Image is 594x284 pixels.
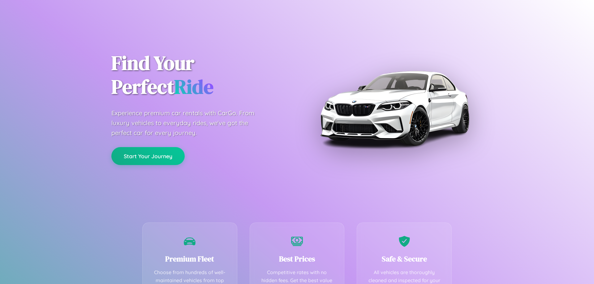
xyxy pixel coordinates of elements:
[174,73,213,100] span: Ride
[366,254,442,264] h3: Safe & Secure
[152,254,228,264] h3: Premium Fleet
[259,254,335,264] h3: Best Prices
[317,31,472,185] img: Premium BMW car rental vehicle
[111,147,185,165] button: Start Your Journey
[111,51,288,99] h1: Find Your Perfect
[111,108,266,138] p: Experience premium car rentals with CarGo. From luxury vehicles to everyday rides, we've got the ...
